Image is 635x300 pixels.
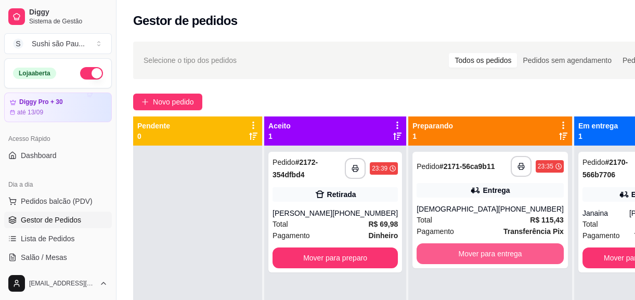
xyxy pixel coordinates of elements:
[412,131,453,141] p: 1
[538,162,553,171] div: 23:35
[13,38,23,49] span: S
[483,185,510,195] div: Entrega
[32,38,85,49] div: Sushi são Pau ...
[4,33,112,54] button: Select a team
[578,121,618,131] p: Em entrega
[137,121,170,131] p: Pendente
[582,230,620,241] span: Pagamento
[417,204,498,214] div: [DEMOGRAPHIC_DATA]
[498,204,564,214] div: [PHONE_NUMBER]
[133,12,238,29] h2: Gestor de pedidos
[273,247,398,268] button: Mover para preparo
[4,230,112,247] a: Lista de Pedidos
[268,121,291,131] p: Aceito
[4,4,112,29] a: DiggySistema de Gestão
[273,158,318,179] strong: # 2172-354dfbd4
[368,220,398,228] strong: R$ 69,98
[29,8,108,17] span: Diggy
[273,218,288,230] span: Total
[80,67,103,80] button: Alterar Status
[582,158,605,166] span: Pedido
[417,243,564,264] button: Mover para entrega
[578,131,618,141] p: 1
[4,193,112,210] button: Pedidos balcão (PDV)
[4,93,112,122] a: Diggy Pro + 30até 13/09
[4,212,112,228] a: Gestor de Pedidos
[368,231,398,240] strong: Dinheiro
[449,53,517,68] div: Todos os pedidos
[21,215,81,225] span: Gestor de Pedidos
[4,147,112,164] a: Dashboard
[21,150,57,161] span: Dashboard
[530,216,564,224] strong: R$ 115,43
[133,94,202,110] button: Novo pedido
[141,98,149,106] span: plus
[21,252,67,263] span: Salão / Mesas
[153,96,194,108] span: Novo pedido
[439,162,495,171] strong: # 2171-56ca9b11
[332,208,398,218] div: [PHONE_NUMBER]
[17,108,43,116] article: até 13/09
[21,196,93,206] span: Pedidos balcão (PDV)
[582,208,629,218] div: Janaina
[417,226,454,237] span: Pagamento
[503,227,564,236] strong: Transferência Pix
[582,158,628,179] strong: # 2170-566b7706
[517,53,617,68] div: Pedidos sem agendamento
[372,164,387,173] div: 23:39
[4,131,112,147] div: Acesso Rápido
[29,17,108,25] span: Sistema de Gestão
[137,131,170,141] p: 0
[4,271,112,296] button: [EMAIL_ADDRESS][DOMAIN_NAME]
[268,131,291,141] p: 1
[273,230,310,241] span: Pagamento
[144,55,237,66] span: Selecione o tipo dos pedidos
[21,233,75,244] span: Lista de Pedidos
[29,279,95,288] span: [EMAIL_ADDRESS][DOMAIN_NAME]
[327,189,356,200] div: Retirada
[273,208,332,218] div: [PERSON_NAME]
[273,158,295,166] span: Pedido
[417,162,439,171] span: Pedido
[412,121,453,131] p: Preparando
[4,249,112,266] a: Salão / Mesas
[13,68,56,79] div: Loja aberta
[19,98,63,106] article: Diggy Pro + 30
[582,218,598,230] span: Total
[4,176,112,193] div: Dia a dia
[417,214,432,226] span: Total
